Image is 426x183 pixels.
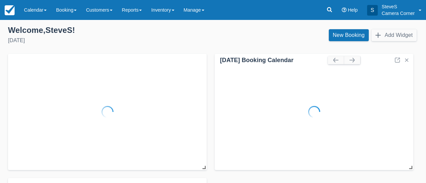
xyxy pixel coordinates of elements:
img: checkfront-main-nav-mini-logo.png [5,5,15,15]
div: Welcome , SteveS ! [8,25,208,35]
div: [DATE] [8,37,208,45]
button: Add Widget [371,29,417,41]
p: Camera Corner [382,10,415,17]
a: New Booking [329,29,369,41]
p: SteveS [382,3,415,10]
div: S [367,5,378,16]
span: Help [348,7,358,13]
i: Help [342,8,346,12]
